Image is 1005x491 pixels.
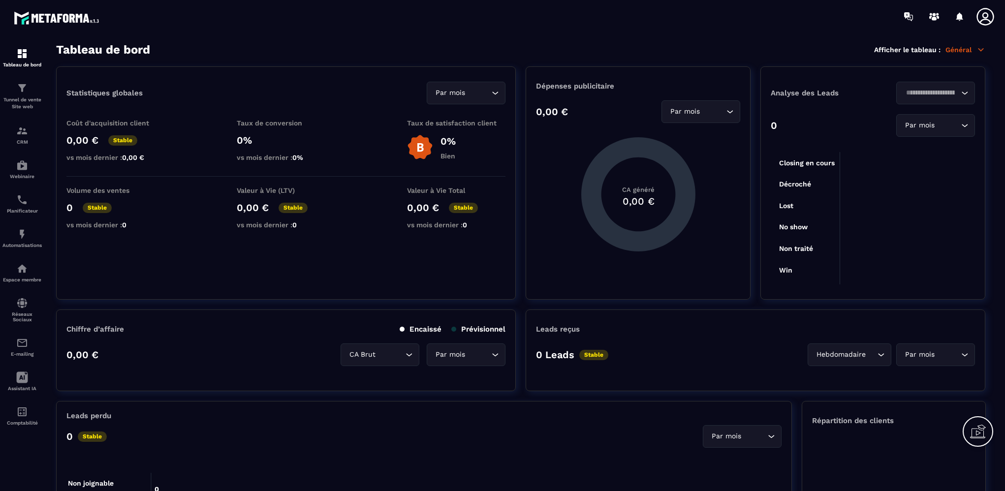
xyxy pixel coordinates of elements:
[440,135,456,147] p: 0%
[347,349,377,360] span: CA Brut
[779,202,793,210] tspan: Lost
[16,125,28,137] img: formation
[779,245,813,252] tspan: Non traité
[536,106,568,118] p: 0,00 €
[66,349,98,361] p: 0,00 €
[66,89,143,97] p: Statistiques globales
[779,180,811,188] tspan: Décroché
[407,186,505,194] p: Valeur à Vie Total
[661,100,740,123] div: Search for option
[896,114,975,137] div: Search for option
[16,48,28,60] img: formation
[237,202,269,214] p: 0,00 €
[68,480,114,488] tspan: Non joignable
[779,223,808,231] tspan: No show
[14,9,102,27] img: logo
[108,135,137,146] p: Stable
[433,88,467,98] span: Par mois
[743,431,765,442] input: Search for option
[536,349,574,361] p: 0 Leads
[2,118,42,152] a: formationformationCRM
[279,203,308,213] p: Stable
[292,153,303,161] span: 0%
[16,337,28,349] img: email
[449,203,478,213] p: Stable
[937,349,959,360] input: Search for option
[66,119,165,127] p: Coût d'acquisition client
[945,45,985,54] p: Général
[66,325,124,334] p: Chiffre d’affaire
[2,364,42,399] a: Assistant IA
[122,221,126,229] span: 0
[2,420,42,426] p: Comptabilité
[407,119,505,127] p: Taux de satisfaction client
[237,221,335,229] p: vs mois dernier :
[237,119,335,127] p: Taux de conversion
[66,430,73,442] p: 0
[451,325,505,334] p: Prévisionnel
[812,416,975,425] p: Répartition des clients
[2,277,42,282] p: Espace membre
[2,139,42,145] p: CRM
[66,134,98,146] p: 0,00 €
[292,221,297,229] span: 0
[16,194,28,206] img: scheduler
[66,411,111,420] p: Leads perdu
[896,82,975,104] div: Search for option
[779,159,835,167] tspan: Closing en cours
[122,153,144,161] span: 0,00 €
[407,134,433,160] img: b-badge-o.b3b20ee6.svg
[467,349,489,360] input: Search for option
[814,349,868,360] span: Hebdomadaire
[56,43,150,57] h3: Tableau de bord
[2,62,42,67] p: Tableau de bord
[237,153,335,161] p: vs mois dernier :
[771,120,777,131] p: 0
[2,399,42,433] a: accountantaccountantComptabilité
[903,349,937,360] span: Par mois
[779,266,792,274] tspan: Win
[536,82,740,91] p: Dépenses publicitaire
[78,431,107,442] p: Stable
[579,350,608,360] p: Stable
[2,174,42,179] p: Webinaire
[467,88,489,98] input: Search for option
[903,120,937,131] span: Par mois
[66,202,73,214] p: 0
[2,311,42,322] p: Réseaux Sociaux
[237,134,335,146] p: 0%
[2,208,42,214] p: Planificateur
[2,330,42,364] a: emailemailE-mailing
[2,243,42,248] p: Automatisations
[2,75,42,118] a: formationformationTunnel de vente Site web
[874,46,941,54] p: Afficher le tableau :
[66,153,165,161] p: vs mois dernier :
[237,186,335,194] p: Valeur à Vie (LTV)
[2,221,42,255] a: automationsautomationsAutomatisations
[433,349,467,360] span: Par mois
[377,349,403,360] input: Search for option
[808,343,891,366] div: Search for option
[771,89,873,97] p: Analyse des Leads
[709,431,743,442] span: Par mois
[2,40,42,75] a: formationformationTableau de bord
[2,290,42,330] a: social-networksocial-networkRéseaux Sociaux
[341,343,419,366] div: Search for option
[427,82,505,104] div: Search for option
[463,221,467,229] span: 0
[702,106,724,117] input: Search for option
[2,186,42,221] a: schedulerschedulerPlanificateur
[868,349,875,360] input: Search for option
[536,325,580,334] p: Leads reçus
[896,343,975,366] div: Search for option
[16,263,28,275] img: automations
[668,106,702,117] span: Par mois
[16,297,28,309] img: social-network
[16,406,28,418] img: accountant
[407,202,439,214] p: 0,00 €
[400,325,441,334] p: Encaissé
[66,221,165,229] p: vs mois dernier :
[83,203,112,213] p: Stable
[703,425,782,448] div: Search for option
[2,255,42,290] a: automationsautomationsEspace membre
